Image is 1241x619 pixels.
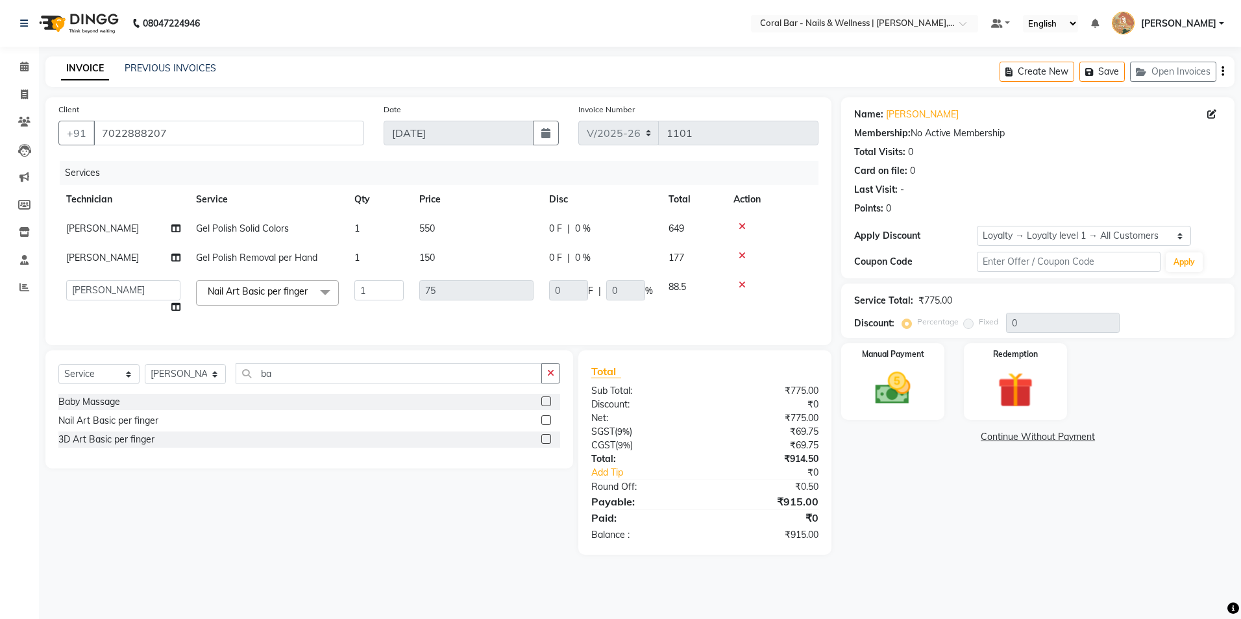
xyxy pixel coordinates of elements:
[726,185,818,214] th: Action
[347,185,412,214] th: Qty
[705,452,828,466] div: ₹914.50
[900,183,904,197] div: -
[582,528,705,542] div: Balance :
[705,398,828,411] div: ₹0
[236,363,542,383] input: Search or Scan
[1166,252,1203,272] button: Apply
[308,285,313,297] a: x
[196,223,289,234] span: Gel Polish Solid Colors
[617,426,630,437] span: 9%
[618,440,630,450] span: 9%
[412,185,541,214] th: Price
[598,284,601,298] span: |
[582,384,705,398] div: Sub Total:
[549,222,562,236] span: 0 F
[854,127,1222,140] div: No Active Membership
[1130,62,1216,82] button: Open Invoices
[854,317,894,330] div: Discount:
[61,57,109,80] a: INVOICE
[582,480,705,494] div: Round Off:
[66,252,139,263] span: [PERSON_NAME]
[58,185,188,214] th: Technician
[1141,17,1216,30] span: [PERSON_NAME]
[987,368,1044,412] img: _gift.svg
[977,252,1161,272] input: Enter Offer / Coupon Code
[908,145,913,159] div: 0
[705,384,828,398] div: ₹775.00
[419,252,435,263] span: 150
[910,164,915,178] div: 0
[669,252,684,263] span: 177
[588,284,593,298] span: F
[582,425,705,439] div: ( )
[854,108,883,121] div: Name:
[705,494,828,509] div: ₹915.00
[862,348,924,360] label: Manual Payment
[591,365,621,378] span: Total
[1079,62,1125,82] button: Save
[567,251,570,265] span: |
[1000,62,1074,82] button: Create New
[567,222,570,236] span: |
[864,368,922,409] img: _cash.svg
[886,108,959,121] a: [PERSON_NAME]
[578,104,635,115] label: Invoice Number
[575,251,591,265] span: 0 %
[854,229,977,243] div: Apply Discount
[979,316,998,328] label: Fixed
[419,223,435,234] span: 550
[917,316,959,328] label: Percentage
[582,439,705,452] div: ( )
[582,452,705,466] div: Total:
[705,510,828,526] div: ₹0
[582,398,705,411] div: Discount:
[669,281,686,293] span: 88.5
[854,164,907,178] div: Card on file:
[582,494,705,509] div: Payable:
[582,510,705,526] div: Paid:
[208,285,308,297] span: Nail Art Basic per finger
[1112,12,1135,34] img: Pushpa Das
[669,223,684,234] span: 649
[354,223,360,234] span: 1
[575,222,591,236] span: 0 %
[549,251,562,265] span: 0 F
[705,439,828,452] div: ₹69.75
[384,104,401,115] label: Date
[591,439,615,451] span: CGST
[591,426,615,437] span: SGST
[58,395,120,409] div: Baby Massage
[705,411,828,425] div: ₹775.00
[705,480,828,494] div: ₹0.50
[854,202,883,215] div: Points:
[854,127,911,140] div: Membership:
[854,294,913,308] div: Service Total:
[188,185,347,214] th: Service
[93,121,364,145] input: Search by Name/Mobile/Email/Code
[854,145,905,159] div: Total Visits:
[661,185,726,214] th: Total
[125,62,216,74] a: PREVIOUS INVOICES
[66,223,139,234] span: [PERSON_NAME]
[33,5,122,42] img: logo
[196,252,317,263] span: Gel Polish Removal per Hand
[726,466,829,479] div: ₹0
[886,202,891,215] div: 0
[854,255,977,269] div: Coupon Code
[993,348,1038,360] label: Redemption
[918,294,952,308] div: ₹775.00
[854,183,898,197] div: Last Visit:
[58,433,154,446] div: 3D Art Basic per finger
[58,104,79,115] label: Client
[143,5,200,42] b: 08047224946
[582,411,705,425] div: Net:
[705,528,828,542] div: ₹915.00
[844,430,1232,444] a: Continue Without Payment
[582,466,726,479] a: Add Tip
[645,284,653,298] span: %
[58,414,158,428] div: Nail Art Basic per finger
[354,252,360,263] span: 1
[705,425,828,439] div: ₹69.75
[60,161,828,185] div: Services
[541,185,661,214] th: Disc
